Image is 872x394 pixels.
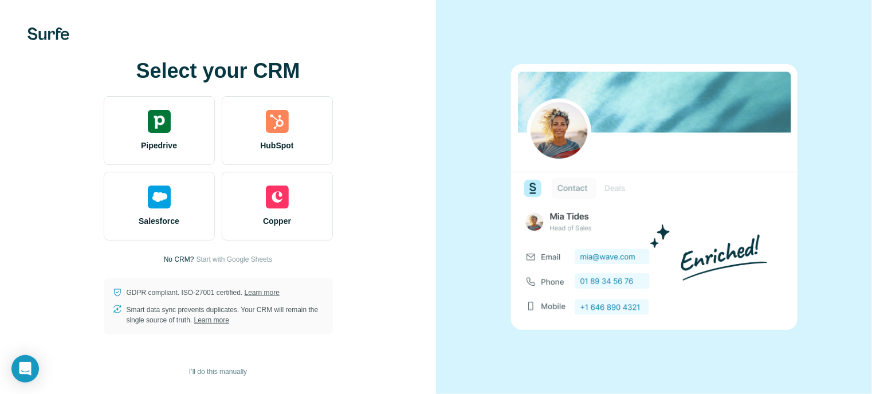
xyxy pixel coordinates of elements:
button: Start with Google Sheets [196,254,272,265]
a: Learn more [194,316,229,324]
span: Pipedrive [141,140,177,151]
img: Surfe's logo [28,27,69,40]
img: none image [511,64,798,329]
button: I’ll do this manually [181,363,255,380]
img: copper's logo [266,186,289,208]
img: salesforce's logo [148,186,171,208]
a: Learn more [245,289,280,297]
span: Copper [263,215,291,227]
span: I’ll do this manually [189,367,247,377]
div: Open Intercom Messenger [11,355,39,383]
span: HubSpot [260,140,293,151]
p: Smart data sync prevents duplicates. Your CRM will remain the single source of truth. [127,305,324,325]
img: pipedrive's logo [148,110,171,133]
p: No CRM? [164,254,194,265]
img: hubspot's logo [266,110,289,133]
span: Salesforce [139,215,179,227]
h1: Select your CRM [104,60,333,82]
p: GDPR compliant. ISO-27001 certified. [127,287,280,298]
